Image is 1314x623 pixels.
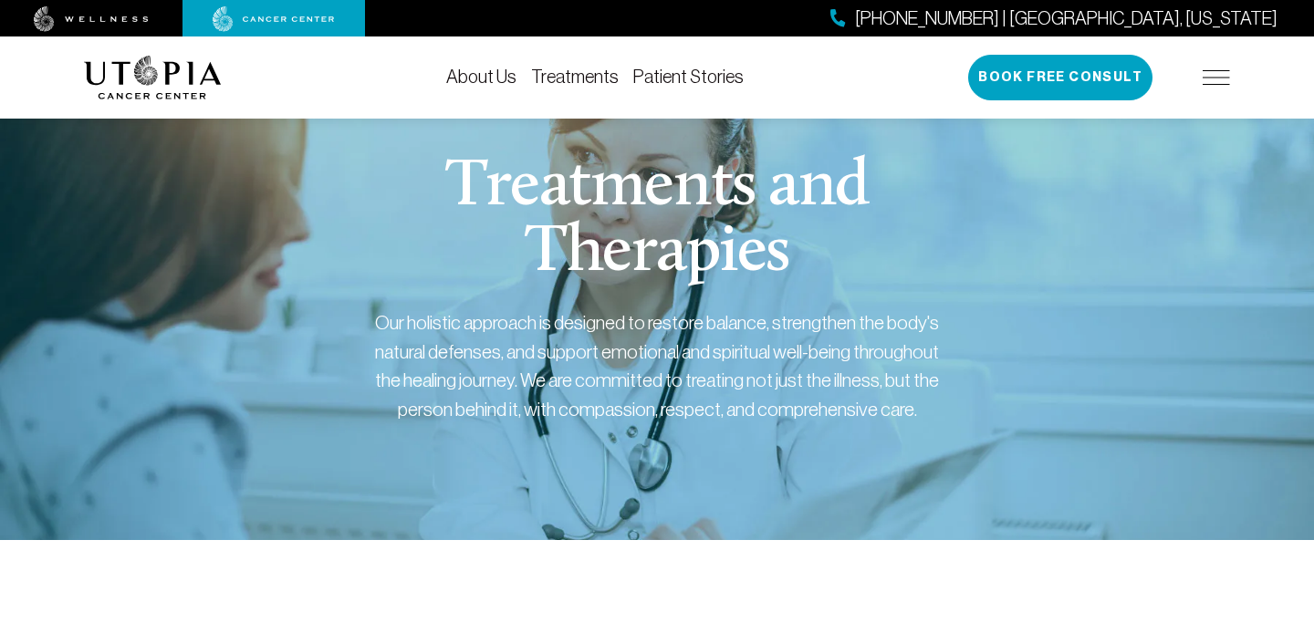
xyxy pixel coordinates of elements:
[1203,70,1230,85] img: icon-hamburger
[213,6,335,32] img: cancer center
[855,5,1277,32] span: [PHONE_NUMBER] | [GEOGRAPHIC_DATA], [US_STATE]
[84,56,222,99] img: logo
[830,5,1277,32] a: [PHONE_NUMBER] | [GEOGRAPHIC_DATA], [US_STATE]
[531,67,619,87] a: Treatments
[633,67,744,87] a: Patient Stories
[308,155,1006,286] h1: Treatments and Therapies
[446,67,516,87] a: About Us
[968,55,1152,100] button: Book Free Consult
[374,308,940,423] div: Our holistic approach is designed to restore balance, strengthen the body's natural defenses, and...
[34,6,149,32] img: wellness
